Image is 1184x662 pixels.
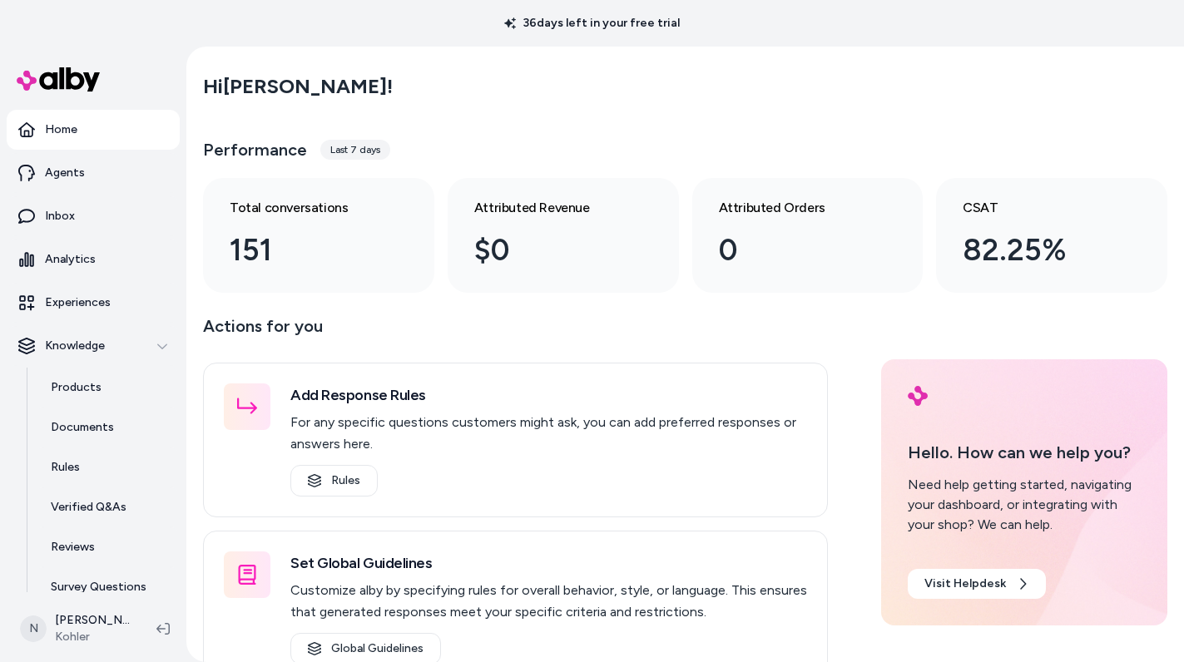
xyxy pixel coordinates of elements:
img: alby Logo [908,386,928,406]
span: Kohler [55,629,130,645]
p: 36 days left in your free trial [494,15,690,32]
a: Home [7,110,180,150]
p: Documents [51,419,114,436]
a: Analytics [7,240,180,279]
a: Inbox [7,196,180,236]
div: Need help getting started, navigating your dashboard, or integrating with your shop? We can help. [908,475,1141,535]
p: Knowledge [45,338,105,354]
button: Knowledge [7,326,180,366]
a: Verified Q&As [34,487,180,527]
a: Attributed Revenue $0 [448,178,679,293]
a: Survey Questions [34,567,180,607]
span: N [20,615,47,642]
p: Survey Questions [51,579,146,595]
a: Reviews [34,527,180,567]
img: alby Logo [17,67,100,91]
h3: Total conversations [230,198,381,218]
h3: Set Global Guidelines [290,551,807,575]
div: 82.25% [963,228,1114,273]
p: Agents [45,165,85,181]
p: Verified Q&As [51,499,126,516]
p: [PERSON_NAME] [55,612,130,629]
a: CSAT 82.25% [936,178,1167,293]
div: 151 [230,228,381,273]
div: $0 [474,228,626,273]
a: Documents [34,408,180,447]
div: Last 7 days [320,140,390,160]
h3: Add Response Rules [290,383,807,407]
a: Agents [7,153,180,193]
p: Rules [51,459,80,476]
a: Visit Helpdesk [908,569,1046,599]
a: Rules [290,465,378,496]
button: N[PERSON_NAME]Kohler [10,602,143,655]
p: Hello. How can we help you? [908,440,1141,465]
a: Products [34,368,180,408]
p: Inbox [45,208,75,225]
h3: Attributed Revenue [474,198,626,218]
p: Analytics [45,251,96,268]
a: Experiences [7,283,180,323]
h3: CSAT [963,198,1114,218]
a: Attributed Orders 0 [692,178,924,293]
p: For any specific questions customers might ask, you can add preferred responses or answers here. [290,412,807,455]
h2: Hi [PERSON_NAME] ! [203,74,393,99]
p: Products [51,379,102,396]
p: Actions for you [203,313,828,353]
h3: Attributed Orders [719,198,870,218]
a: Rules [34,447,180,487]
a: Total conversations 151 [203,178,434,293]
p: Experiences [45,294,111,311]
p: Home [45,121,77,138]
h3: Performance [203,138,307,161]
p: Reviews [51,539,95,556]
p: Customize alby by specifying rules for overall behavior, style, or language. This ensures that ge... [290,580,807,623]
div: 0 [719,228,870,273]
